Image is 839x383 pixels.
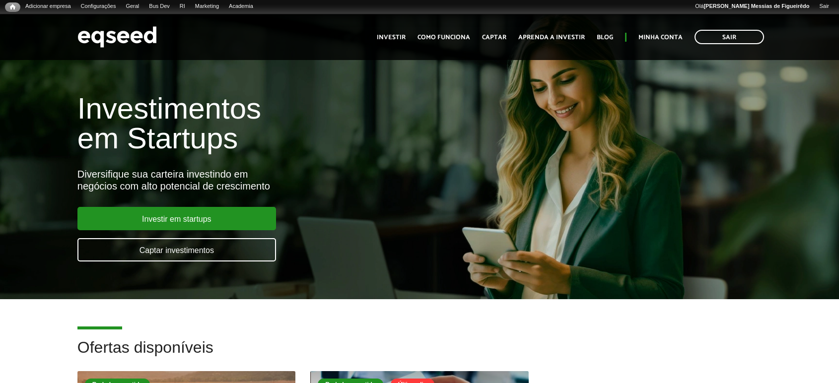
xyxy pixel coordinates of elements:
[144,2,175,10] a: Bus Dev
[518,34,585,41] a: Aprenda a investir
[77,238,276,261] a: Captar investimentos
[77,94,482,153] h1: Investimentos em Startups
[190,2,224,10] a: Marketing
[5,2,20,12] a: Início
[418,34,470,41] a: Como funciona
[690,2,814,10] a: Olá[PERSON_NAME] Messias de Figueirêdo
[121,2,144,10] a: Geral
[597,34,613,41] a: Blog
[77,339,762,371] h2: Ofertas disponíveis
[814,2,834,10] a: Sair
[77,168,482,192] div: Diversifique sua carteira investindo em negócios com alto potencial de crescimento
[638,34,683,41] a: Minha conta
[76,2,121,10] a: Configurações
[77,207,276,230] a: Investir em startups
[224,2,258,10] a: Academia
[703,3,809,9] strong: [PERSON_NAME] Messias de Figueirêdo
[695,30,764,44] a: Sair
[77,24,157,50] img: EqSeed
[10,3,15,10] span: Início
[175,2,190,10] a: RI
[482,34,506,41] a: Captar
[377,34,406,41] a: Investir
[20,2,76,10] a: Adicionar empresa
